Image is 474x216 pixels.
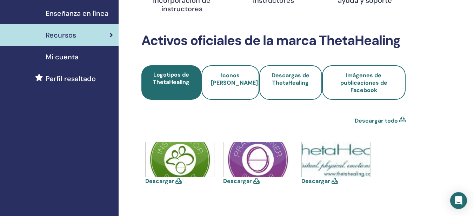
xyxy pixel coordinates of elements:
span: Logotipos de ThetaHealing [153,71,189,86]
span: Iconos [PERSON_NAME] [211,72,258,86]
a: Descargar [301,177,330,185]
img: icons-instructor.jpg [146,142,214,177]
span: Imágenes de publicaciones de Facebook [340,72,387,94]
span: Recursos [46,30,76,40]
a: Imágenes de publicaciones de Facebook [322,65,406,100]
img: thetahealing-logo-a-copy.jpg [302,142,370,177]
a: Logotipos de ThetaHealing [141,65,201,100]
span: Perfil resaltado [46,73,96,84]
span: Descargas de ThetaHealing [272,72,309,86]
a: Descargar [145,177,174,185]
span: Mi cuenta [46,52,79,62]
div: Open Intercom Messenger [450,192,467,209]
a: Descargar todo [355,117,398,125]
span: Enseñanza en línea [46,8,108,19]
h2: Activos oficiales de la marca ThetaHealing [141,33,406,49]
a: Iconos [PERSON_NAME] [201,65,259,100]
a: Descargar [223,177,252,185]
img: icons-practitioner.jpg [223,142,292,177]
a: Descargas de ThetaHealing [259,65,322,100]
